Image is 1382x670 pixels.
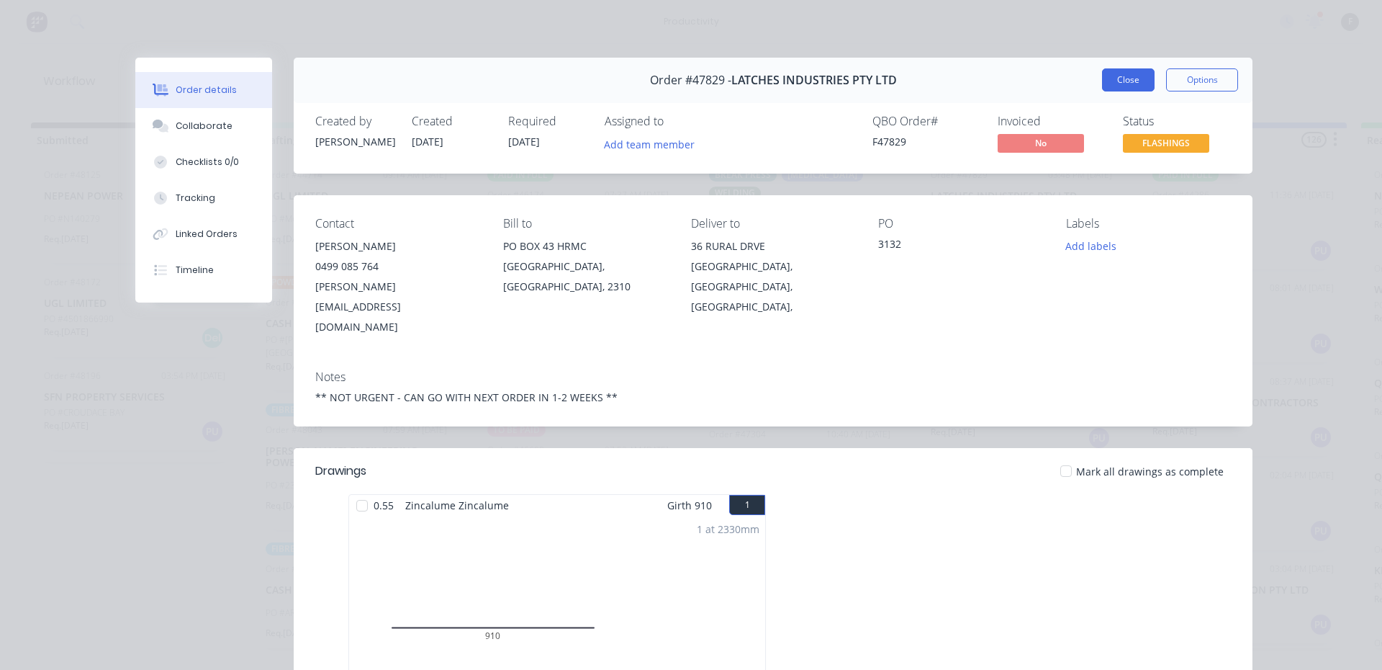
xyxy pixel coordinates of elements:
[697,522,759,537] div: 1 at 2330mm
[691,236,856,256] div: 36 RURAL DRVE
[998,134,1084,152] span: No
[1166,68,1238,91] button: Options
[878,236,1043,256] div: 3132
[135,108,272,144] button: Collaborate
[998,115,1106,128] div: Invoiced
[176,120,232,133] div: Collaborate
[691,217,856,231] div: Deliver to
[135,144,272,180] button: Checklists 0/0
[508,135,540,148] span: [DATE]
[1058,236,1124,256] button: Add labels
[176,264,214,277] div: Timeline
[508,115,587,128] div: Required
[176,228,238,241] div: Linked Orders
[650,73,731,87] span: Order #47829 -
[412,115,491,128] div: Created
[1066,217,1231,231] div: Labels
[503,217,668,231] div: Bill to
[315,236,480,256] div: [PERSON_NAME]
[731,73,897,87] span: LATCHES INDUSTRIES PTY LTD
[315,115,394,128] div: Created by
[1123,134,1209,156] button: FLASHINGS
[878,217,1043,231] div: PO
[315,390,1231,405] div: ** NOT URGENT - CAN GO WITH NEXT ORDER IN 1-2 WEEKS **
[135,180,272,216] button: Tracking
[1102,68,1155,91] button: Close
[176,192,215,205] div: Tracking
[399,495,515,516] span: Zincalume Zincalume
[605,134,703,153] button: Add team member
[176,156,239,169] div: Checklists 0/0
[1123,134,1209,152] span: FLASHINGS
[503,236,668,256] div: PO BOX 43 HRMC
[135,72,272,108] button: Order details
[135,216,272,252] button: Linked Orders
[729,495,765,515] button: 1
[1123,115,1231,128] div: Status
[135,252,272,288] button: Timeline
[872,115,980,128] div: QBO Order #
[1076,464,1224,479] span: Mark all drawings as complete
[368,495,399,516] span: 0.55
[691,256,856,317] div: [GEOGRAPHIC_DATA], [GEOGRAPHIC_DATA], [GEOGRAPHIC_DATA],
[503,256,668,297] div: [GEOGRAPHIC_DATA], [GEOGRAPHIC_DATA], 2310
[597,134,703,153] button: Add team member
[872,134,980,149] div: F47829
[315,277,480,337] div: [PERSON_NAME][EMAIL_ADDRESS][DOMAIN_NAME]
[412,135,443,148] span: [DATE]
[315,256,480,277] div: 0499 085 764
[691,236,856,317] div: 36 RURAL DRVE[GEOGRAPHIC_DATA], [GEOGRAPHIC_DATA], [GEOGRAPHIC_DATA],
[605,115,749,128] div: Assigned to
[315,370,1231,384] div: Notes
[315,134,394,149] div: [PERSON_NAME]
[315,236,480,337] div: [PERSON_NAME]0499 085 764[PERSON_NAME][EMAIL_ADDRESS][DOMAIN_NAME]
[315,217,480,231] div: Contact
[503,236,668,297] div: PO BOX 43 HRMC[GEOGRAPHIC_DATA], [GEOGRAPHIC_DATA], 2310
[176,84,237,97] div: Order details
[667,495,712,516] span: Girth 910
[315,463,366,480] div: Drawings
